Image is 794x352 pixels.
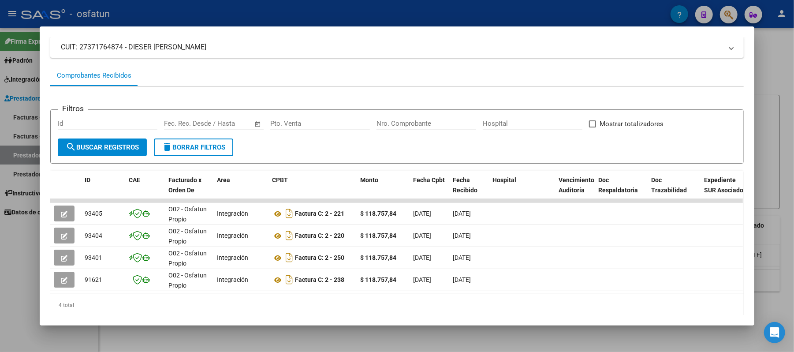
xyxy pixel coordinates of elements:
span: [DATE] [453,210,471,217]
datatable-header-cell: Hospital [489,171,555,210]
datatable-header-cell: Vencimiento Auditoría [555,171,595,210]
span: O02 - Osfatun Propio [168,250,207,267]
span: O02 - Osfatun Propio [168,228,207,245]
strong: Factura C: 2 - 238 [295,277,344,284]
strong: $ 118.757,84 [360,232,396,239]
datatable-header-cell: CAE [125,171,165,210]
div: Comprobantes Recibidos [57,71,131,81]
datatable-header-cell: Doc Trazabilidad [648,171,701,210]
datatable-header-cell: Area [213,171,268,210]
div: Open Intercom Messenger [764,322,785,343]
span: Facturado x Orden De [168,176,201,194]
datatable-header-cell: Expediente SUR Asociado [701,171,749,210]
span: Integración [217,254,248,261]
span: Borrar Filtros [162,143,225,151]
span: Integración [217,232,248,239]
div: 4 total [50,294,744,316]
span: [DATE] [413,210,431,217]
span: [DATE] [453,254,471,261]
button: Open calendar [253,119,263,129]
datatable-header-cell: Fecha Cpbt [410,171,449,210]
span: CPBT [272,176,288,183]
span: Doc Respaldatoria [598,176,638,194]
mat-icon: delete [162,142,172,152]
span: [DATE] [413,232,431,239]
span: Expediente SUR Asociado [704,176,743,194]
span: 91621 [85,276,102,283]
span: 93405 [85,210,102,217]
datatable-header-cell: Fecha Recibido [449,171,489,210]
span: 93404 [85,232,102,239]
span: Integración [217,210,248,217]
span: O02 - Osfatun Propio [168,206,207,223]
span: [DATE] [453,276,471,283]
span: Integración [217,276,248,283]
span: O02 - Osfatun Propio [168,272,207,289]
span: CAE [129,176,140,183]
i: Descargar documento [283,273,295,287]
span: [DATE] [413,254,431,261]
strong: Factura C: 2 - 220 [295,232,344,240]
strong: Factura C: 2 - 221 [295,210,344,217]
span: Vencimiento Auditoría [559,176,594,194]
span: 93401 [85,254,102,261]
span: Fecha Cpbt [413,176,445,183]
button: Borrar Filtros [154,139,233,156]
span: Monto [360,176,378,183]
span: [DATE] [413,276,431,283]
h3: Filtros [58,103,88,114]
datatable-header-cell: Doc Respaldatoria [595,171,648,210]
datatable-header-cell: CPBT [268,171,357,210]
input: End date [201,120,243,127]
span: Fecha Recibido [453,176,477,194]
span: Area [217,176,230,183]
strong: Factura C: 2 - 250 [295,255,344,262]
span: Hospital [492,176,516,183]
input: Start date [164,120,193,127]
mat-panel-title: CUIT: 27371764874 - DIESER [PERSON_NAME] [61,42,723,52]
span: ID [85,176,90,183]
datatable-header-cell: Facturado x Orden De [165,171,213,210]
span: [DATE] [453,232,471,239]
mat-expansion-panel-header: CUIT: 27371764874 - DIESER [PERSON_NAME] [50,37,744,58]
span: Buscar Registros [66,143,139,151]
datatable-header-cell: ID [81,171,125,210]
i: Descargar documento [283,206,295,221]
i: Descargar documento [283,251,295,265]
span: Doc Trazabilidad [651,176,687,194]
mat-icon: search [66,142,76,152]
datatable-header-cell: Monto [357,171,410,210]
strong: $ 118.757,84 [360,276,396,283]
i: Descargar documento [283,228,295,243]
strong: $ 118.757,84 [360,210,396,217]
button: Buscar Registros [58,139,147,156]
span: Mostrar totalizadores [600,119,664,129]
strong: $ 118.757,84 [360,254,396,261]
